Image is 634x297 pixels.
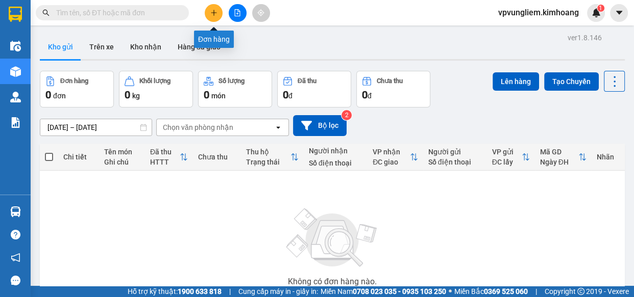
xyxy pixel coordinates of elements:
[211,92,226,100] span: món
[10,206,21,217] img: warehouse-icon
[368,144,423,171] th: Toggle SortBy
[540,158,578,166] div: Ngày ĐH
[10,66,21,77] img: warehouse-icon
[246,158,290,166] div: Trạng thái
[204,89,209,101] span: 0
[218,77,245,85] div: Số lượng
[139,77,170,85] div: Khối lượng
[9,7,22,22] img: logo-vxr
[281,202,383,274] img: svg+xml;base64,PHN2ZyBjbGFzcz0ibGlzdC1wbHVnX19zdmciIHhtbG5zPSJodHRwOi8vd3d3LnczLm9yZy8yMDAwL3N2Zy...
[493,72,539,91] button: Lên hàng
[293,115,347,136] button: Bộ lọc
[194,31,234,48] div: Đơn hàng
[257,9,264,16] span: aim
[241,144,304,171] th: Toggle SortBy
[615,8,624,17] span: caret-down
[454,286,528,297] span: Miền Bắc
[283,89,288,101] span: 0
[298,77,316,85] div: Đã thu
[122,35,169,59] button: Kho nhận
[373,158,409,166] div: ĐC giao
[377,77,403,85] div: Chưa thu
[356,71,430,107] button: Chưa thu0đ
[125,89,130,101] span: 0
[60,77,88,85] div: Đơn hàng
[145,144,193,171] th: Toggle SortBy
[198,71,272,107] button: Số lượng0món
[40,35,81,59] button: Kho gửi
[205,4,223,22] button: plus
[11,253,20,262] span: notification
[234,9,241,16] span: file-add
[150,158,180,166] div: HTTT
[321,286,446,297] span: Miền Nam
[368,92,372,100] span: đ
[45,89,51,101] span: 0
[353,287,446,295] strong: 0708 023 035 - 0935 103 250
[238,286,318,297] span: Cung cấp máy in - giấy in:
[490,6,587,19] span: vpvungliem.kimhoang
[492,148,522,156] div: VP gửi
[592,8,601,17] img: icon-new-feature
[252,4,270,22] button: aim
[309,147,362,155] div: Người nhận
[484,287,528,295] strong: 0369 525 060
[487,144,535,171] th: Toggle SortBy
[150,148,180,156] div: Đã thu
[535,286,537,297] span: |
[53,92,66,100] span: đơn
[10,41,21,51] img: warehouse-icon
[373,148,409,156] div: VP nhận
[11,230,20,239] span: question-circle
[577,288,584,295] span: copyright
[597,5,604,12] sup: 1
[535,144,592,171] th: Toggle SortBy
[104,158,140,166] div: Ghi chú
[104,148,140,156] div: Tên món
[178,287,222,295] strong: 1900 633 818
[56,7,177,18] input: Tìm tên, số ĐT hoặc mã đơn
[342,110,352,120] sup: 2
[42,9,50,16] span: search
[246,148,290,156] div: Thu hộ
[40,119,152,136] input: Select a date range.
[449,289,452,293] span: ⚪️
[274,123,282,131] svg: open
[163,122,233,132] div: Chọn văn phòng nhận
[10,117,21,128] img: solution-icon
[288,92,292,100] span: đ
[540,148,578,156] div: Mã GD
[288,278,377,286] div: Không có đơn hàng nào.
[599,5,602,12] span: 1
[81,35,122,59] button: Trên xe
[309,159,362,167] div: Số điện thoại
[40,71,114,107] button: Đơn hàng0đơn
[10,92,21,102] img: warehouse-icon
[492,158,522,166] div: ĐC lấy
[428,148,482,156] div: Người gửi
[597,153,620,161] div: Nhãn
[428,158,482,166] div: Số điện thoại
[568,32,602,43] div: ver 1.8.146
[198,153,236,161] div: Chưa thu
[169,35,229,59] button: Hàng đã giao
[277,71,351,107] button: Đã thu0đ
[362,89,368,101] span: 0
[544,72,599,91] button: Tạo Chuyến
[210,9,217,16] span: plus
[128,286,222,297] span: Hỗ trợ kỹ thuật:
[11,276,20,285] span: message
[229,286,231,297] span: |
[610,4,628,22] button: caret-down
[132,92,140,100] span: kg
[229,4,247,22] button: file-add
[119,71,193,107] button: Khối lượng0kg
[63,153,94,161] div: Chi tiết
